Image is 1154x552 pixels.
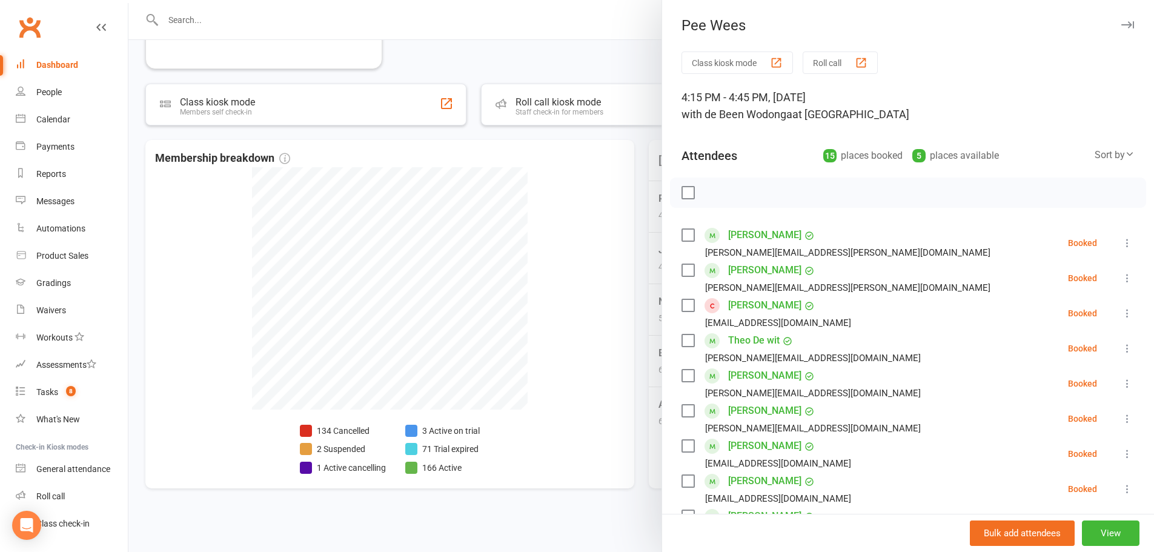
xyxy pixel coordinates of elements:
[36,169,66,179] div: Reports
[705,456,851,471] div: [EMAIL_ADDRESS][DOMAIN_NAME]
[728,296,801,315] a: [PERSON_NAME]
[728,436,801,456] a: [PERSON_NAME]
[705,280,990,296] div: [PERSON_NAME][EMAIL_ADDRESS][PERSON_NAME][DOMAIN_NAME]
[36,224,85,233] div: Automations
[912,149,926,162] div: 5
[36,333,73,342] div: Workouts
[728,401,801,421] a: [PERSON_NAME]
[16,324,128,351] a: Workouts
[16,52,128,79] a: Dashboard
[705,245,990,261] div: [PERSON_NAME][EMAIL_ADDRESS][PERSON_NAME][DOMAIN_NAME]
[792,108,909,121] span: at [GEOGRAPHIC_DATA]
[16,297,128,324] a: Waivers
[681,147,737,164] div: Attendees
[16,270,128,297] a: Gradings
[1068,344,1097,353] div: Booked
[1068,309,1097,318] div: Booked
[823,149,837,162] div: 15
[36,491,65,501] div: Roll call
[662,17,1154,34] div: Pee Wees
[12,511,41,540] div: Open Intercom Messenger
[36,251,88,261] div: Product Sales
[36,305,66,315] div: Waivers
[705,385,921,401] div: [PERSON_NAME][EMAIL_ADDRESS][DOMAIN_NAME]
[1095,147,1135,163] div: Sort by
[16,510,128,537] a: Class kiosk mode
[16,406,128,433] a: What's New
[728,261,801,280] a: [PERSON_NAME]
[16,483,128,510] a: Roll call
[36,519,90,528] div: Class check-in
[36,196,75,206] div: Messages
[728,471,801,491] a: [PERSON_NAME]
[16,133,128,161] a: Payments
[1068,379,1097,388] div: Booked
[681,52,793,74] button: Class kiosk mode
[1068,274,1097,282] div: Booked
[705,350,921,366] div: [PERSON_NAME][EMAIL_ADDRESS][DOMAIN_NAME]
[36,60,78,70] div: Dashboard
[1082,520,1139,546] button: View
[1068,450,1097,458] div: Booked
[16,351,128,379] a: Assessments
[1068,485,1097,493] div: Booked
[16,215,128,242] a: Automations
[16,161,128,188] a: Reports
[728,331,780,350] a: Theo De wit
[728,366,801,385] a: [PERSON_NAME]
[681,108,792,121] span: with de Been Wodonga
[16,456,128,483] a: General attendance kiosk mode
[16,242,128,270] a: Product Sales
[705,421,921,436] div: [PERSON_NAME][EMAIL_ADDRESS][DOMAIN_NAME]
[16,188,128,215] a: Messages
[912,147,999,164] div: places available
[16,79,128,106] a: People
[36,87,62,97] div: People
[36,464,110,474] div: General attendance
[36,142,75,151] div: Payments
[970,520,1075,546] button: Bulk add attendees
[36,278,71,288] div: Gradings
[728,225,801,245] a: [PERSON_NAME]
[803,52,878,74] button: Roll call
[705,491,851,507] div: [EMAIL_ADDRESS][DOMAIN_NAME]
[15,12,45,42] a: Clubworx
[66,386,76,396] span: 8
[681,89,1135,123] div: 4:15 PM - 4:45 PM, [DATE]
[728,507,801,526] a: [PERSON_NAME]
[36,115,70,124] div: Calendar
[36,387,58,397] div: Tasks
[705,315,851,331] div: [EMAIL_ADDRESS][DOMAIN_NAME]
[36,360,96,370] div: Assessments
[16,379,128,406] a: Tasks 8
[1068,414,1097,423] div: Booked
[36,414,80,424] div: What's New
[16,106,128,133] a: Calendar
[1068,239,1097,247] div: Booked
[823,147,903,164] div: places booked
